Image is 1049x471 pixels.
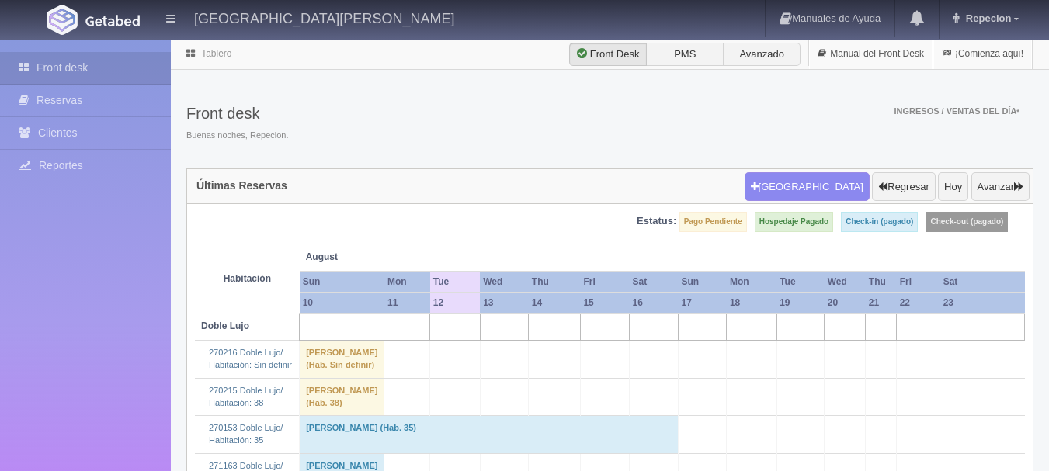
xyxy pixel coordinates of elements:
strong: Habitación [224,273,271,284]
h4: [GEOGRAPHIC_DATA][PERSON_NAME] [194,8,454,27]
a: Manual del Front Desk [809,39,933,69]
th: 16 [629,293,678,313]
th: 13 [480,293,529,313]
a: 270153 Doble Lujo/Habitación: 35 [209,423,283,445]
label: PMS [646,43,724,66]
th: Tue [430,272,480,293]
th: 10 [300,293,384,313]
th: 15 [580,293,629,313]
button: Hoy [938,172,968,202]
th: 12 [430,293,480,313]
span: August [306,251,424,264]
button: [GEOGRAPHIC_DATA] [745,172,870,202]
b: Doble Lujo [201,320,249,331]
label: Estatus: [637,214,676,229]
th: Sun [679,272,727,293]
th: Wed [825,272,866,293]
th: Thu [529,272,581,293]
td: [PERSON_NAME] (Hab. Sin definir) [300,341,384,378]
img: Getabed [47,5,78,35]
a: 270216 Doble Lujo/Habitación: Sin definir [209,348,292,369]
th: 11 [384,293,430,313]
th: Fri [580,272,629,293]
th: Sat [629,272,678,293]
label: Check-in (pagado) [841,212,918,232]
th: Mon [384,272,430,293]
label: Check-out (pagado) [926,212,1008,232]
td: [PERSON_NAME] (Hab. 38) [300,378,384,415]
a: Tablero [201,48,231,59]
button: Avanzar [971,172,1030,202]
button: Regresar [872,172,935,202]
th: Wed [480,272,529,293]
th: Sat [940,272,1025,293]
label: Front Desk [569,43,647,66]
a: 270215 Doble Lujo/Habitación: 38 [209,386,283,407]
label: Hospedaje Pagado [755,212,833,232]
label: Avanzado [723,43,801,66]
span: Ingresos / Ventas del día [894,106,1019,116]
th: 18 [727,293,776,313]
th: 17 [679,293,727,313]
th: Sun [300,272,384,293]
th: Tue [776,272,825,293]
label: Pago Pendiente [679,212,747,232]
td: [PERSON_NAME] (Hab. 35) [300,416,679,453]
a: ¡Comienza aquí! [933,39,1032,69]
th: 21 [866,293,897,313]
th: 20 [825,293,866,313]
th: 23 [940,293,1025,313]
th: 14 [529,293,581,313]
th: Thu [866,272,897,293]
th: Mon [727,272,776,293]
img: Getabed [85,15,140,26]
h4: Últimas Reservas [196,180,287,192]
span: Buenas noches, Repecion. [186,130,288,142]
th: Fri [897,272,940,293]
th: 19 [776,293,825,313]
th: 22 [897,293,940,313]
span: Repecion [962,12,1012,24]
h3: Front desk [186,105,288,122]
